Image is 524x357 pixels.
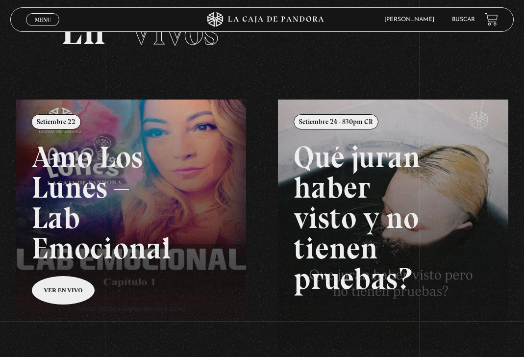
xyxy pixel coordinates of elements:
[35,17,51,23] span: Menu
[452,17,475,23] a: Buscar
[31,25,54,31] span: Cerrar
[485,13,498,26] a: View your shopping cart
[379,17,444,23] span: [PERSON_NAME]
[61,11,463,51] h2: En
